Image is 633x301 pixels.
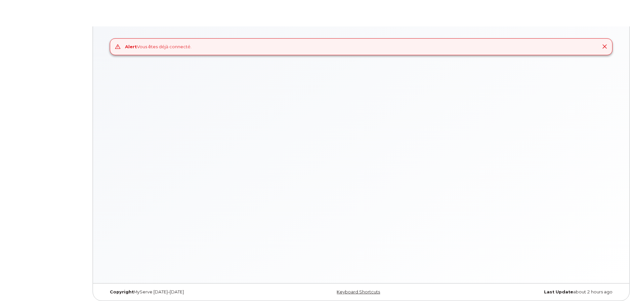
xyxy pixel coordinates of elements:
[105,289,276,295] div: MyServe [DATE]–[DATE]
[446,289,617,295] div: about 2 hours ago
[337,289,380,294] a: Keyboard Shortcuts
[125,44,137,49] strong: Alert
[110,289,134,294] strong: Copyright
[544,289,573,294] strong: Last Update
[125,44,191,50] div: Vous êtes déjà connecté.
